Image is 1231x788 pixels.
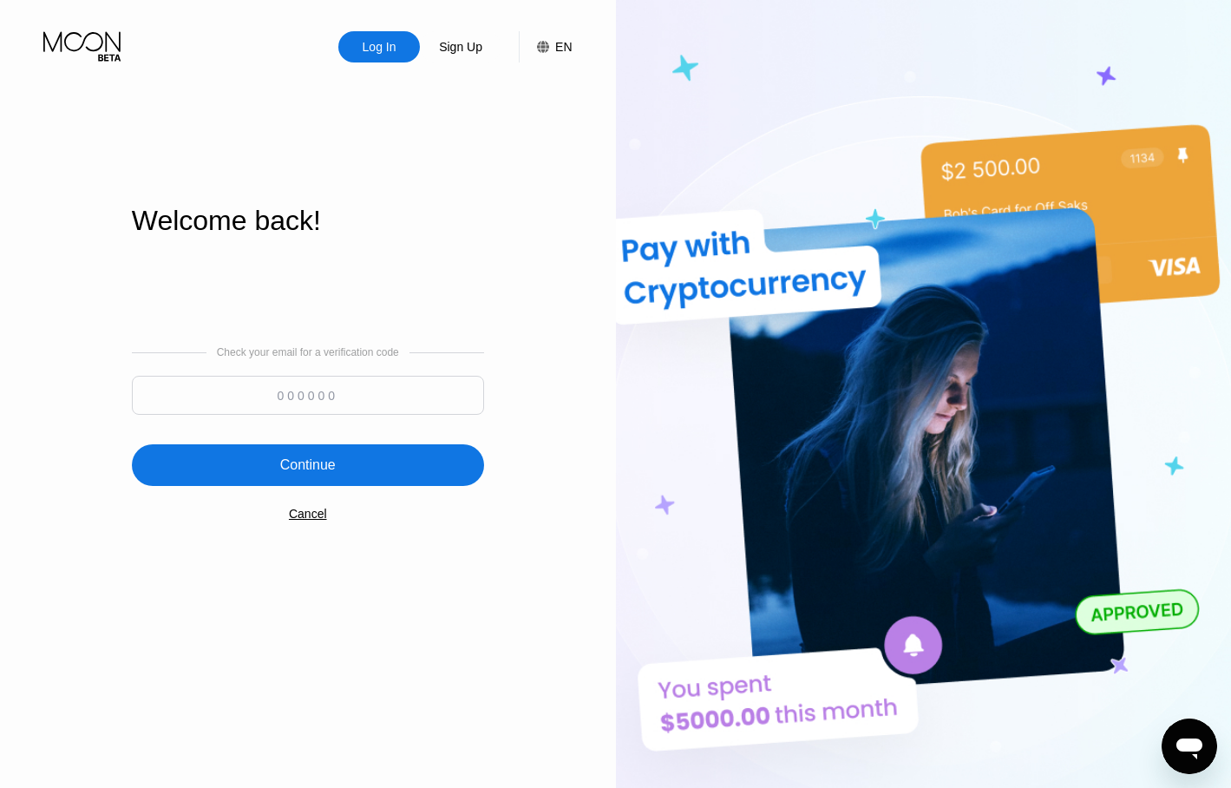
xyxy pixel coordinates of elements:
[289,507,327,521] div: Cancel
[361,38,398,56] div: Log In
[132,444,484,486] div: Continue
[217,346,399,358] div: Check your email for a verification code
[420,31,501,62] div: Sign Up
[555,40,572,54] div: EN
[280,456,336,474] div: Continue
[338,31,420,62] div: Log In
[1162,719,1217,774] iframe: Button to launch messaging window
[132,376,484,415] input: 000000
[437,38,484,56] div: Sign Up
[132,205,484,237] div: Welcome back!
[519,31,572,62] div: EN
